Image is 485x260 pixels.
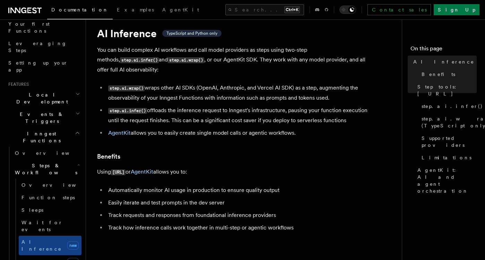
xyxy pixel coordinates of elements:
[106,223,374,233] li: Track how inference calls work together in multi-step or agentic workflows
[21,239,62,252] span: AI Inference
[131,168,153,175] a: AgentKit
[15,150,86,156] span: Overview
[422,71,455,78] span: Benefits
[225,4,304,15] button: Search...Ctrl+K
[6,127,81,147] button: Inngest Functions
[419,68,477,81] a: Benefits
[12,159,81,179] button: Steps & Workflows
[108,85,145,91] code: step.ai.wrap()
[6,89,81,108] button: Local Development
[415,164,477,197] a: AgentKit: AI and agent orchestration
[106,210,374,220] li: Track requests and responses from foundational inference providers
[6,111,76,125] span: Events & Triggers
[6,91,76,105] span: Local Development
[19,216,81,236] a: Wait for events
[106,198,374,208] li: Easily iterate and test prompts in the dev server
[8,41,67,53] span: Leveraging Steps
[6,57,81,76] a: Setting up your app
[21,195,75,200] span: Function steps
[97,152,120,161] a: Benefits
[6,82,29,87] span: Features
[21,182,93,188] span: Overview
[19,191,81,204] a: Function steps
[106,106,374,125] li: offloads the inference request to Inngest's infrastructure, pausing your function execution until...
[339,6,356,14] button: Toggle dark mode
[21,207,43,213] span: Sleeps
[106,128,374,138] li: allows you to easily create single model calls or agentic workflows.
[117,7,154,12] span: Examples
[410,44,477,56] h4: On this page
[97,167,374,177] p: Using or allows you to:
[51,7,109,12] span: Documentation
[419,100,477,112] a: step.ai.infer()
[419,132,477,151] a: Supported providers
[417,167,477,194] span: AgentKit: AI and agent orchestration
[108,108,147,114] code: step.ai.infer()
[106,185,374,195] li: Automatically monitor AI usage in production to ensure quality output
[8,60,68,73] span: Setting up your app
[422,135,477,149] span: Supported providers
[6,18,81,37] a: Your first Functions
[422,154,471,161] span: Limitations
[166,31,217,36] span: TypeScript and Python only
[419,112,477,132] a: step.ai.wrap() (TypeScript only)
[6,108,81,127] button: Events & Triggers
[97,27,374,40] h1: AI Inference
[6,37,81,57] a: Leveraging Steps
[111,169,125,175] code: [URL]
[162,7,199,12] span: AgentKit
[19,204,81,216] a: Sleeps
[284,6,300,13] kbd: Ctrl+K
[120,57,159,63] code: step.ai.infer()
[415,81,477,100] a: Step tools: [URL]
[106,83,374,103] li: wraps other AI SDKs (OpenAI, Anthropic, and Vercel AI SDK) as a step, augmenting the observabilit...
[417,83,477,97] span: Step tools: [URL]
[367,4,431,15] a: Contact sales
[410,56,477,68] a: AI Inference
[12,147,81,159] a: Overview
[6,130,75,144] span: Inngest Functions
[19,179,81,191] a: Overview
[19,236,81,255] a: AI Inferencenew
[422,103,483,110] span: step.ai.infer()
[113,2,158,19] a: Examples
[158,2,203,19] a: AgentKit
[21,220,63,232] span: Wait for events
[67,241,79,250] span: new
[47,2,113,19] a: Documentation
[168,57,204,63] code: step.ai.wrap()
[97,45,374,75] p: You can build complex AI workflows and call model providers as steps using two-step methods, and ...
[12,162,77,176] span: Steps & Workflows
[419,151,477,164] a: Limitations
[108,129,131,136] a: AgentKit
[413,58,474,65] span: AI Inference
[434,4,479,15] a: Sign Up
[8,21,50,34] span: Your first Functions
